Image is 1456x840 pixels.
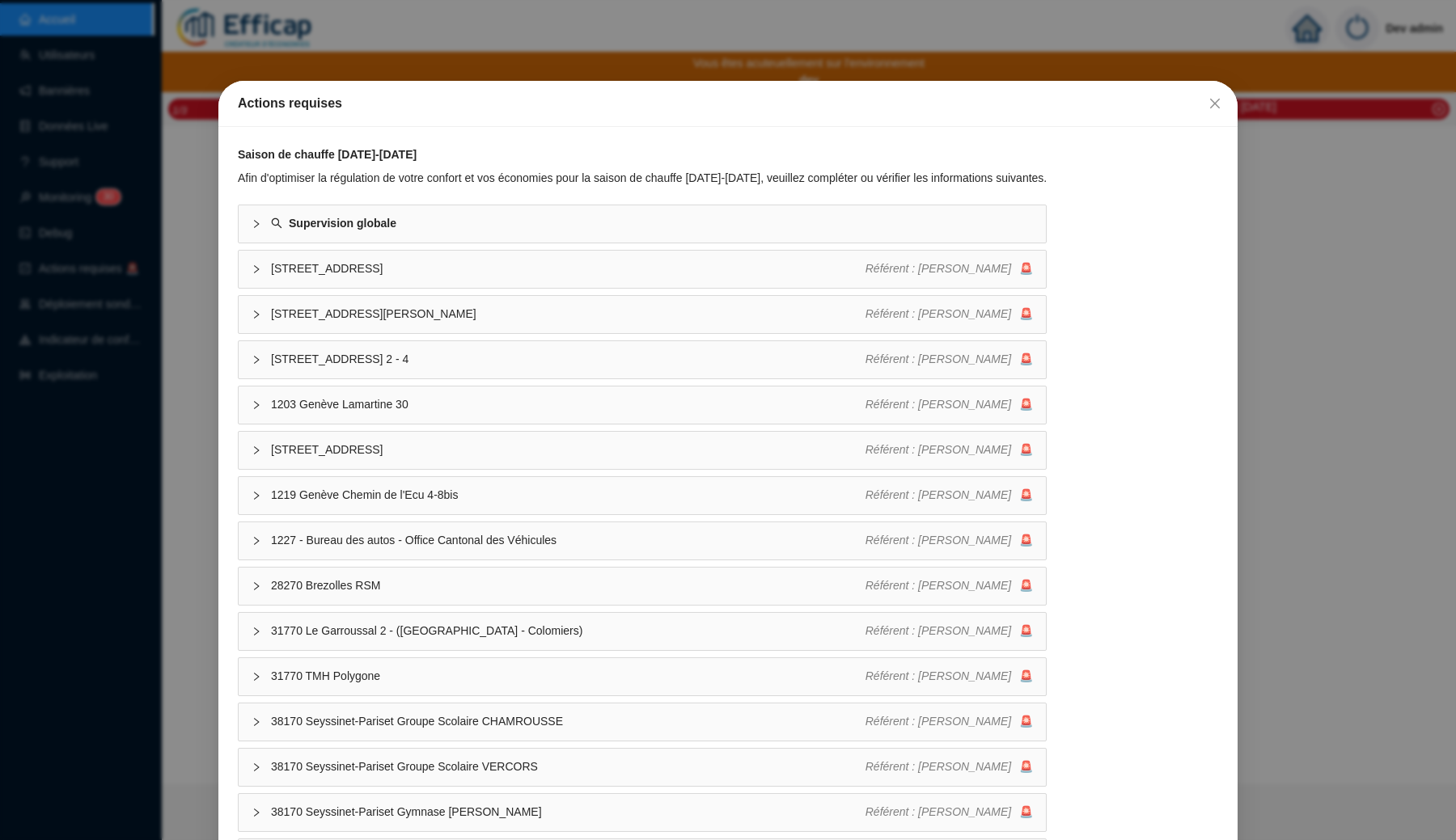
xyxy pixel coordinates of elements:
[1202,91,1228,116] button: Close
[239,522,1046,559] div: 1227 - Bureau des autos - Office Cantonal des VéhiculesRéférent : [PERSON_NAME]🚨
[239,613,1046,650] div: 31770 Le Garroussal 2 - ([GEOGRAPHIC_DATA] - Colomiers)Référent : [PERSON_NAME]🚨
[866,669,1012,682] span: Référent : [PERSON_NAME]
[252,808,261,817] span: collapsed
[239,251,1046,288] div: [STREET_ADDRESS]Référent : [PERSON_NAME]🚨
[271,441,866,458] span: [STREET_ADDRESS]
[239,341,1046,378] div: [STREET_ADDRESS] 2 - 4Référent : [PERSON_NAME]🚨
[252,219,261,229] span: collapsed
[866,441,1034,458] div: 🚨
[271,577,866,594] span: 28270 Brezolles RSM
[866,805,1012,818] span: Référent : [PERSON_NAME]
[271,396,866,413] span: 1203 Genève Lamartine 30
[271,804,866,821] span: 38170 Seyssinet-Pariset Gymnase [PERSON_NAME]
[866,352,1012,365] span: Référent : [PERSON_NAME]
[239,794,1046,831] div: 38170 Seyssinet-Pariset Gymnase [PERSON_NAME]Référent : [PERSON_NAME]🚨
[866,713,1034,730] div: 🚨
[252,762,261,772] span: collapsed
[239,749,1046,786] div: 38170 Seyssinet-Pariset Groupe Scolaire VERCORSRéférent : [PERSON_NAME]🚨
[271,713,866,730] span: 38170 Seyssinet-Pariset Groupe Scolaire CHAMROUSSE
[252,400,261,410] span: collapsed
[271,623,866,639] span: 31770 Le Garroussal 2 - ([GEOGRAPHIC_DATA] - Colomiers)
[252,445,261,455] span: collapsed
[1202,97,1228,110] span: Fermer
[289,217,396,230] strong: Supervision globale
[239,205,1046,243] div: Supervision globale
[252,536,261,546] span: collapsed
[239,477,1046,514] div: 1219 Genève Chemin de l'Ecu 4-8bisRéférent : [PERSON_NAME]🚨
[239,658,1046,695] div: 31770 TMH PolygoneRéférent : [PERSON_NAME]🚨
[866,715,1012,728] span: Référent : [PERSON_NAME]
[252,264,261,274] span: collapsed
[866,758,1034,775] div: 🚨
[239,703,1046,741] div: 38170 Seyssinet-Pariset Groupe Scolaire CHAMROUSSERéférent : [PERSON_NAME]🚨
[271,260,866,277] span: [STREET_ADDRESS]
[866,260,1034,277] div: 🚨
[271,758,866,775] span: 38170 Seyssinet-Pariset Groupe Scolaire VERCORS
[866,488,1012,501] span: Référent : [PERSON_NAME]
[252,717,261,727] span: collapsed
[866,534,1012,547] span: Référent : [PERSON_NAME]
[271,487,866,504] span: 1219 Genève Chemin de l'Ecu 4-8bis
[866,398,1012,411] span: Référent : [PERSON_NAME]
[238,170,1047,187] div: Afin d'optimiser la régulation de votre confort et vos économies pour la saison de chauffe [DATE]...
[866,804,1034,821] div: 🚨
[252,355,261,365] span: collapsed
[866,487,1034,504] div: 🚨
[866,443,1012,456] span: Référent : [PERSON_NAME]
[271,306,866,323] span: [STREET_ADDRESS][PERSON_NAME]
[1208,97,1221,110] span: close
[271,351,866,368] span: [STREET_ADDRESS] 2 - 4
[866,532,1034,549] div: 🚨
[866,351,1034,368] div: 🚨
[239,386,1046,424] div: 1203 Genève Lamartine 30Référent : [PERSON_NAME]🚨
[239,296,1046,333] div: [STREET_ADDRESS][PERSON_NAME]Référent : [PERSON_NAME]🚨
[271,668,866,685] span: 31770 TMH Polygone
[239,568,1046,605] div: 28270 Brezolles RSMRéférent : [PERSON_NAME]🚨
[866,307,1012,320] span: Référent : [PERSON_NAME]
[238,94,1218,113] div: Actions requises
[866,306,1034,323] div: 🚨
[866,262,1012,275] span: Référent : [PERSON_NAME]
[866,623,1034,639] div: 🚨
[271,532,866,549] span: 1227 - Bureau des autos - Office Cantonal des Véhicules
[866,624,1012,637] span: Référent : [PERSON_NAME]
[252,627,261,636] span: collapsed
[239,432,1046,469] div: [STREET_ADDRESS]Référent : [PERSON_NAME]🚨
[252,581,261,591] span: collapsed
[866,760,1012,773] span: Référent : [PERSON_NAME]
[866,579,1012,592] span: Référent : [PERSON_NAME]
[252,491,261,500] span: collapsed
[271,217,282,229] span: search
[866,577,1034,594] div: 🚨
[238,148,417,161] strong: Saison de chauffe [DATE]-[DATE]
[252,310,261,319] span: collapsed
[252,672,261,682] span: collapsed
[866,668,1034,685] div: 🚨
[866,396,1034,413] div: 🚨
